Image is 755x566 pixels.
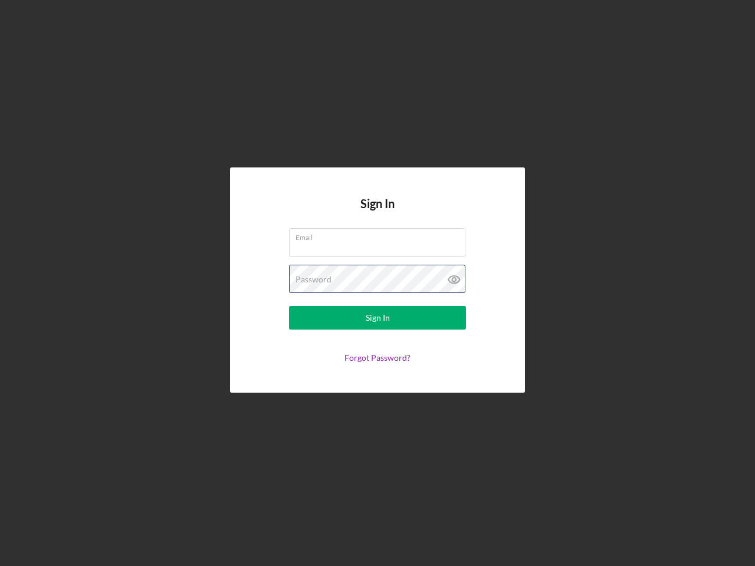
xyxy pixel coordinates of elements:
[296,275,331,284] label: Password
[296,229,465,242] label: Email
[360,197,395,228] h4: Sign In
[344,353,411,363] a: Forgot Password?
[366,306,390,330] div: Sign In
[289,306,466,330] button: Sign In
